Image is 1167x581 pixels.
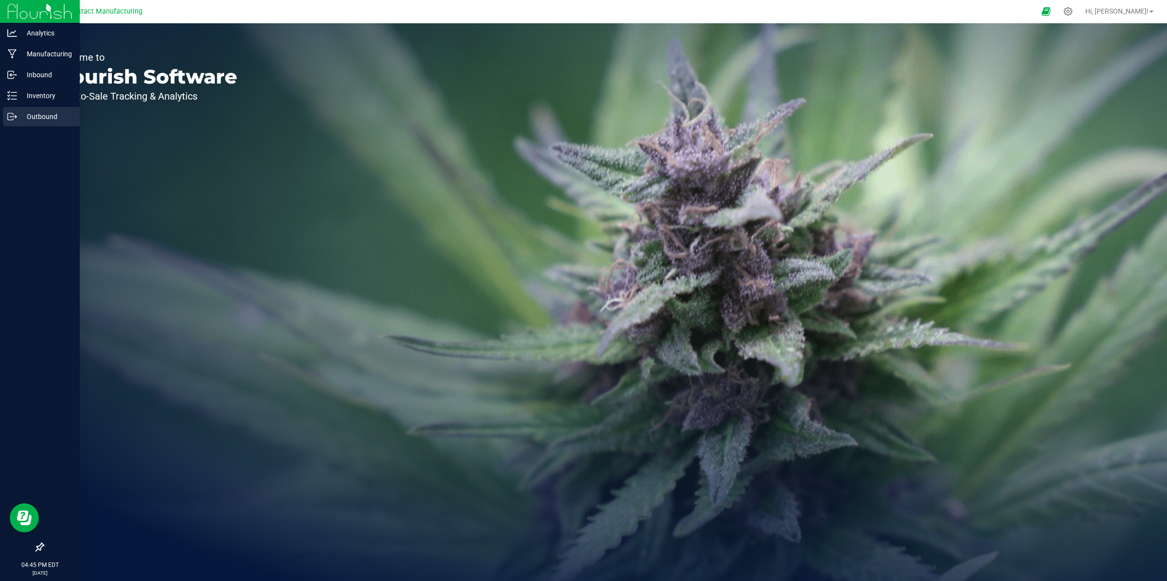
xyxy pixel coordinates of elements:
[7,49,17,59] inline-svg: Manufacturing
[17,111,75,122] p: Outbound
[1062,7,1074,16] div: Manage settings
[7,112,17,121] inline-svg: Outbound
[7,28,17,38] inline-svg: Analytics
[17,27,75,39] p: Analytics
[4,569,75,577] p: [DATE]
[17,90,75,102] p: Inventory
[1085,7,1149,15] span: Hi, [PERSON_NAME]!
[53,67,237,86] p: Flourish Software
[7,91,17,101] inline-svg: Inventory
[17,48,75,60] p: Manufacturing
[56,7,142,16] span: CT Contract Manufacturing
[1035,2,1057,21] span: Open Ecommerce Menu
[10,503,39,532] iframe: Resource center
[4,561,75,569] p: 04:45 PM EDT
[17,69,75,81] p: Inbound
[53,91,237,101] p: Seed-to-Sale Tracking & Analytics
[7,70,17,80] inline-svg: Inbound
[53,52,237,62] p: Welcome to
